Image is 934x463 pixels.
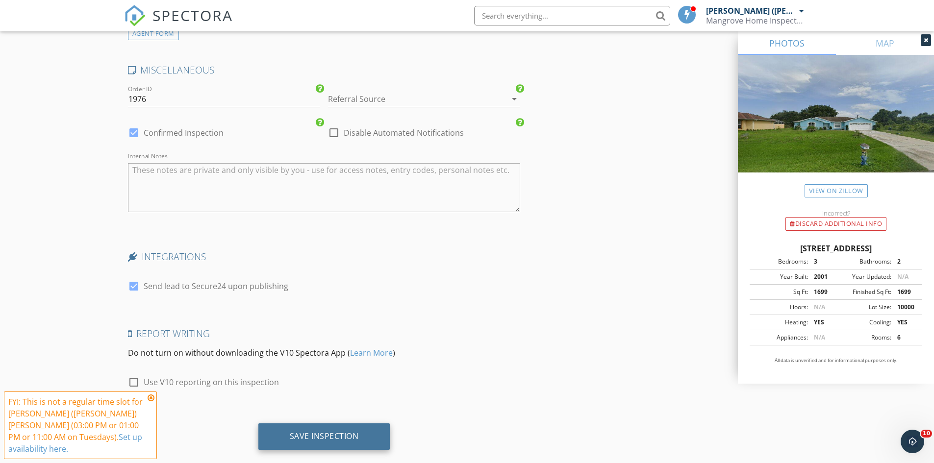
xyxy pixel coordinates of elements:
a: Learn More [350,347,393,358]
span: SPECTORA [152,5,233,25]
span: 10 [921,430,932,438]
iframe: Intercom live chat [901,430,924,453]
p: All data is unverified and for informational purposes only. [750,357,922,364]
div: Cooling: [836,318,891,327]
label: Confirmed Inspection [144,128,224,138]
div: 2001 [808,272,836,281]
div: 1699 [808,288,836,296]
i: arrow_drop_down [508,93,520,105]
div: Bathrooms: [836,257,891,266]
div: Incorrect? [738,209,934,217]
div: Bedrooms: [753,257,808,266]
div: Finished Sq Ft: [836,288,891,296]
div: FYI: This is not a regular time slot for [PERSON_NAME] ([PERSON_NAME]) [PERSON_NAME] (03:00 PM or... [8,396,145,455]
span: N/A [814,303,825,311]
h4: MISCELLANEOUS [128,64,521,76]
div: YES [891,318,919,327]
a: View on Zillow [805,184,868,197]
div: YES [808,318,836,327]
label: Use V10 reporting on this inspection [144,377,279,387]
label: Send lead to Secure24 upon publishing [144,281,288,291]
span: N/A [897,272,909,281]
div: Mangrove Home Inspections LLC [706,16,804,25]
span: N/A [814,333,825,341]
h4: INTEGRATIONS [128,250,521,263]
div: Rooms: [836,333,891,342]
div: Floors: [753,303,808,312]
a: PHOTOS [738,31,836,55]
div: 3 [808,257,836,266]
div: Appliances: [753,333,808,342]
div: [STREET_ADDRESS] [750,243,922,254]
div: 6 [891,333,919,342]
div: Year Built: [753,272,808,281]
h4: Report Writing [128,327,521,340]
div: Save Inspection [290,431,359,441]
div: [PERSON_NAME] ([PERSON_NAME]) [PERSON_NAME] [706,6,797,16]
div: 10000 [891,303,919,312]
div: Lot Size: [836,303,891,312]
label: Disable Automated Notifications [344,128,464,138]
a: SPECTORA [124,13,233,34]
input: Search everything... [474,6,670,25]
img: The Best Home Inspection Software - Spectora [124,5,146,26]
div: Sq Ft: [753,288,808,296]
div: Discard Additional info [785,217,886,231]
div: 2 [891,257,919,266]
div: 1699 [891,288,919,296]
img: streetview [738,55,934,196]
div: Heating: [753,318,808,327]
textarea: Internal Notes [128,163,521,212]
a: MAP [836,31,934,55]
div: Year Updated: [836,272,891,281]
p: Do not turn on without downloading the V10 Spectora App ( ) [128,347,521,359]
